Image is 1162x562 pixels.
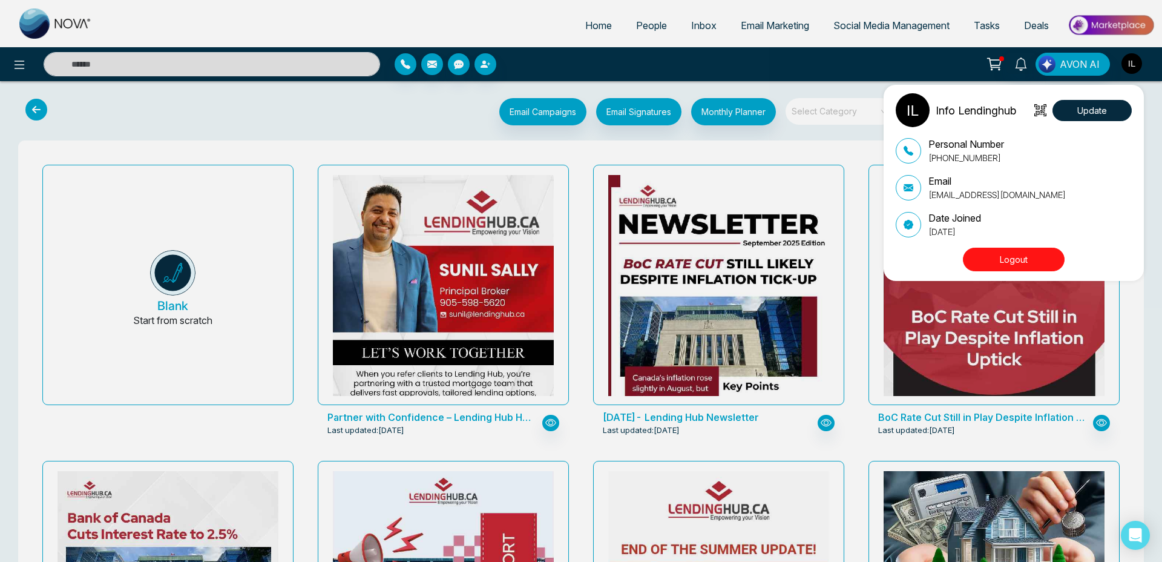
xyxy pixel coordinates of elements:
[928,188,1066,201] p: [EMAIL_ADDRESS][DOMAIN_NAME]
[928,174,1066,188] p: Email
[963,248,1065,271] button: Logout
[928,225,981,238] p: [DATE]
[1121,521,1150,550] div: Open Intercom Messenger
[1052,100,1132,121] button: Update
[928,151,1004,164] p: [PHONE_NUMBER]
[928,137,1004,151] p: Personal Number
[936,102,1016,119] p: Info Lendinghub
[928,211,981,225] p: Date Joined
